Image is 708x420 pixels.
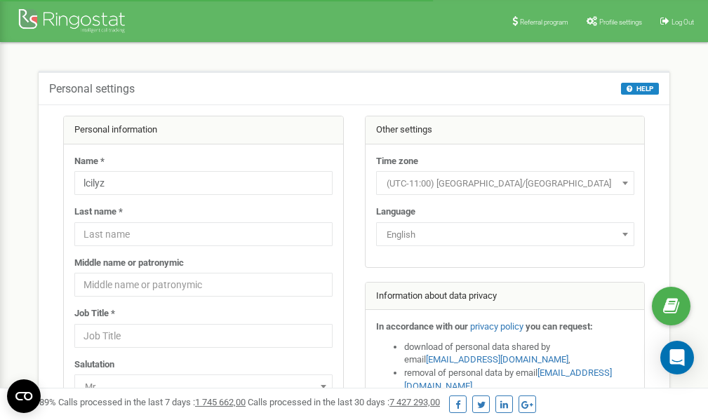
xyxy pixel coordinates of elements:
[74,171,333,195] input: Name
[404,367,634,393] li: removal of personal data by email ,
[381,225,629,245] span: English
[74,257,184,270] label: Middle name or patronymic
[74,358,114,372] label: Salutation
[404,341,634,367] li: download of personal data shared by email ,
[58,397,246,407] span: Calls processed in the last 7 days :
[470,321,523,332] a: privacy policy
[426,354,568,365] a: [EMAIL_ADDRESS][DOMAIN_NAME]
[520,18,568,26] span: Referral program
[74,155,105,168] label: Name *
[74,273,333,297] input: Middle name or patronymic
[660,341,694,374] div: Open Intercom Messenger
[672,18,694,26] span: Log Out
[74,205,123,219] label: Last name *
[74,307,115,320] label: Job Title *
[376,321,468,332] strong: In accordance with our
[366,283,645,311] div: Information about data privacy
[376,205,415,219] label: Language
[79,377,328,397] span: Mr.
[64,116,343,144] div: Personal information
[376,222,634,246] span: English
[599,18,642,26] span: Profile settings
[7,379,41,413] button: Open CMP widget
[74,324,333,348] input: Job Title
[49,83,135,95] h5: Personal settings
[381,174,629,194] span: (UTC-11:00) Pacific/Midway
[389,397,440,407] u: 7 427 293,00
[526,321,593,332] strong: you can request:
[366,116,645,144] div: Other settings
[74,222,333,246] input: Last name
[248,397,440,407] span: Calls processed in the last 30 days :
[376,155,418,168] label: Time zone
[195,397,246,407] u: 1 745 662,00
[376,171,634,195] span: (UTC-11:00) Pacific/Midway
[74,374,333,398] span: Mr.
[621,83,659,95] button: HELP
